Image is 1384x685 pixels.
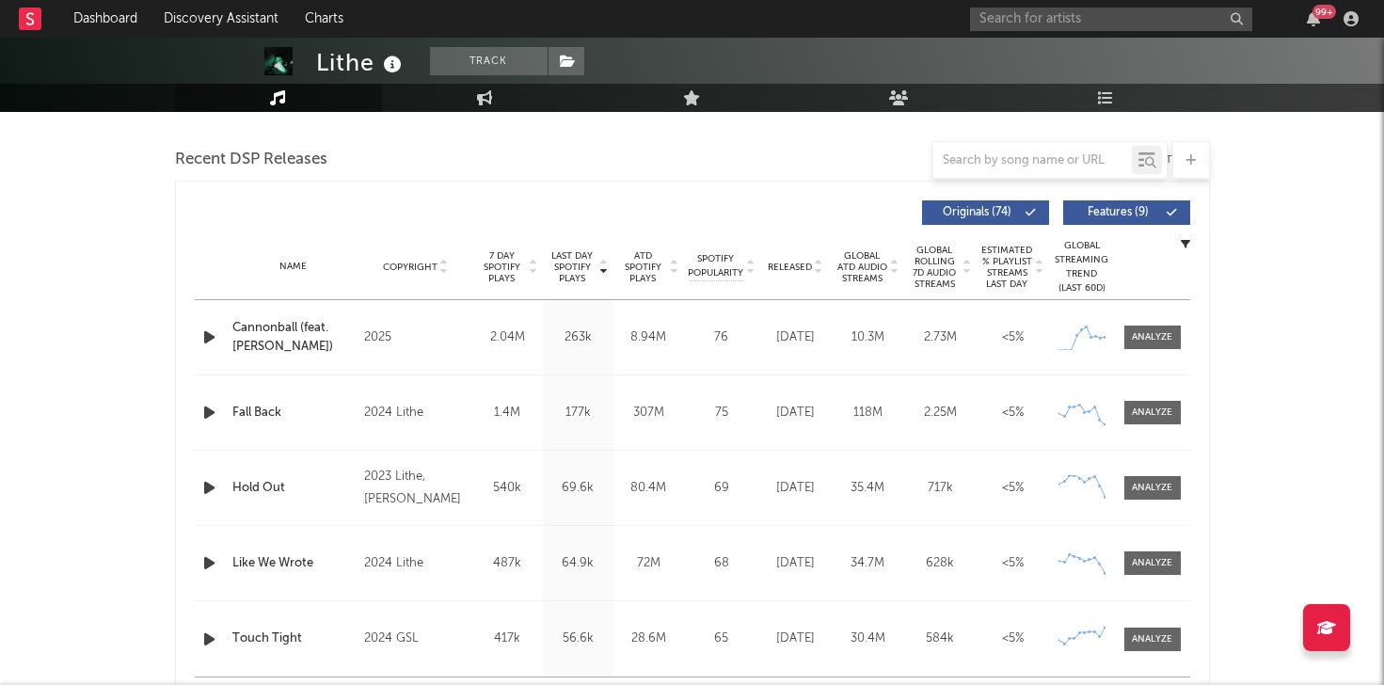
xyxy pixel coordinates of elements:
[477,554,538,573] div: 487k
[618,479,679,498] div: 80.4M
[548,554,609,573] div: 64.9k
[232,479,356,498] a: Hold Out
[364,327,467,349] div: 2025
[981,404,1044,422] div: <5%
[548,328,609,347] div: 263k
[548,629,609,648] div: 56.6k
[922,200,1049,225] button: Originals(74)
[548,250,597,284] span: Last Day Spotify Plays
[836,328,899,347] div: 10.3M
[618,629,679,648] div: 28.6M
[981,245,1033,290] span: Estimated % Playlist Streams Last Day
[764,328,827,347] div: [DATE]
[232,554,356,573] a: Like We Wrote
[618,250,668,284] span: ATD Spotify Plays
[909,245,961,290] span: Global Rolling 7D Audio Streams
[981,328,1044,347] div: <5%
[548,479,609,498] div: 69.6k
[933,153,1132,168] input: Search by song name or URL
[618,328,679,347] div: 8.94M
[364,552,467,575] div: 2024 Lithe
[909,479,972,498] div: 717k
[764,629,827,648] div: [DATE]
[934,207,1021,218] span: Originals ( 74 )
[1054,239,1110,295] div: Global Streaming Trend (Last 60D)
[232,404,356,422] a: Fall Back
[477,250,527,284] span: 7 Day Spotify Plays
[909,554,972,573] div: 628k
[836,629,899,648] div: 30.4M
[430,47,548,75] button: Track
[1075,207,1162,218] span: Features ( 9 )
[836,479,899,498] div: 35.4M
[1312,5,1336,19] div: 99 +
[364,628,467,650] div: 2024 GSL
[618,404,679,422] div: 307M
[316,47,406,78] div: Lithe
[764,479,827,498] div: [DATE]
[232,260,356,274] div: Name
[836,250,888,284] span: Global ATD Audio Streams
[981,629,1044,648] div: <5%
[689,404,755,422] div: 75
[909,404,972,422] div: 2.25M
[836,404,899,422] div: 118M
[1063,200,1190,225] button: Features(9)
[689,328,755,347] div: 76
[981,479,1044,498] div: <5%
[618,554,679,573] div: 72M
[383,262,437,273] span: Copyright
[970,8,1252,31] input: Search for artists
[689,479,755,498] div: 69
[689,629,755,648] div: 65
[689,554,755,573] div: 68
[909,328,972,347] div: 2.73M
[981,554,1044,573] div: <5%
[764,404,827,422] div: [DATE]
[232,629,356,648] a: Touch Tight
[477,404,538,422] div: 1.4M
[477,629,538,648] div: 417k
[364,466,467,511] div: 2023 Lithe,[PERSON_NAME]
[477,479,538,498] div: 540k
[764,554,827,573] div: [DATE]
[909,629,972,648] div: 584k
[548,404,609,422] div: 177k
[232,319,356,356] a: Cannonball (feat. [PERSON_NAME])
[477,328,538,347] div: 2.04M
[1307,11,1320,26] button: 99+
[364,402,467,424] div: 2024 Lithe
[688,252,743,280] span: Spotify Popularity
[836,554,899,573] div: 34.7M
[768,262,812,273] span: Released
